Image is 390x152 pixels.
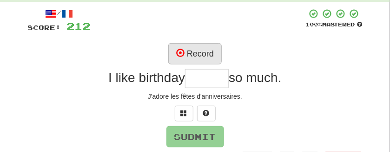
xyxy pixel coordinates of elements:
span: 100 % [306,21,323,27]
button: Record [168,43,222,64]
span: I like birthday [108,70,185,85]
span: 212 [67,20,91,32]
div: / [28,8,91,20]
div: Mastered [306,21,363,28]
div: J'adore les fêtes d'anniversaires. [28,92,363,101]
button: Switch sentence to multiple choice alt+p [175,106,193,121]
button: Submit [166,126,224,147]
span: Score: [28,24,61,32]
button: Single letter hint - you only get 1 per sentence and score half the points! alt+h [197,106,216,121]
span: so much. [229,70,282,85]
